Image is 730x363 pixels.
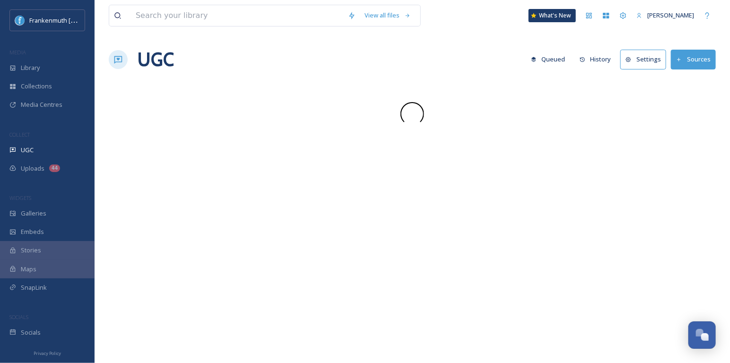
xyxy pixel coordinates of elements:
span: Media Centres [21,100,62,109]
span: Galleries [21,209,46,218]
span: Socials [21,328,41,337]
span: Embeds [21,227,44,236]
div: 44 [49,164,60,172]
img: Social%20Media%20PFP%202025.jpg [15,16,25,25]
a: Settings [620,50,671,69]
span: Frankenmuth [US_STATE] [29,16,101,25]
a: Queued [526,50,575,69]
span: [PERSON_NAME] [647,11,694,19]
button: Sources [671,50,716,69]
span: SOCIALS [9,313,28,320]
button: History [575,50,616,69]
a: UGC [137,45,174,74]
input: Search your library [131,5,343,26]
a: History [575,50,621,69]
span: Collections [21,82,52,91]
span: Stories [21,246,41,255]
a: What's New [529,9,576,22]
a: [PERSON_NAME] [632,6,699,25]
span: Maps [21,265,36,274]
a: Privacy Policy [34,347,61,358]
span: COLLECT [9,131,30,138]
span: WIDGETS [9,194,31,201]
a: View all files [360,6,416,25]
span: Privacy Policy [34,350,61,356]
span: UGC [21,146,34,155]
span: MEDIA [9,49,26,56]
span: Uploads [21,164,44,173]
button: Settings [620,50,666,69]
button: Queued [526,50,570,69]
button: Open Chat [688,321,716,349]
span: Library [21,63,40,72]
span: SnapLink [21,283,47,292]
